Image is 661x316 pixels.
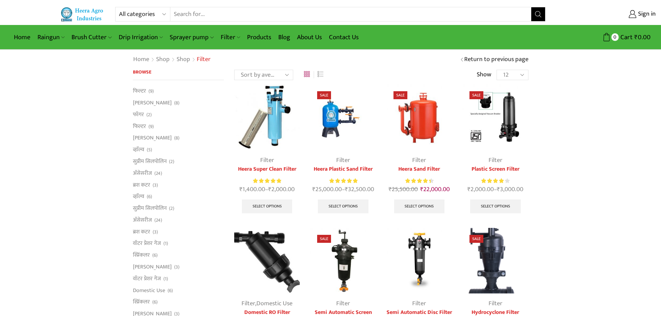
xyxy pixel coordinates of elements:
[552,31,651,44] a: 0 Cart ₹0.00
[153,229,158,236] span: (3)
[497,184,500,195] span: ₹
[634,32,651,43] bdi: 0.00
[234,299,300,308] div: ,
[133,155,167,167] a: सुप्रीम सिलपोलिन
[133,167,152,179] a: अ‍ॅसेसरीज
[256,298,293,309] a: Domestic Use
[133,249,150,261] a: स्प्रिंकलर
[239,184,243,195] span: ₹
[133,97,172,109] a: [PERSON_NAME]
[260,155,274,165] a: Filter
[244,29,275,45] a: Products
[234,165,300,173] a: Heera Super Clean Filter
[34,29,68,45] a: Raingun
[420,184,423,195] span: ₹
[170,7,532,21] input: Search for...
[318,199,368,213] a: Select options for “Heera Plastic Sand Filter”
[634,32,638,43] span: ₹
[345,184,348,195] span: ₹
[253,177,281,185] span: Rated out of 5
[217,29,244,45] a: Filter
[329,177,357,185] div: Rated 5.00 out of 5
[169,205,174,212] span: (2)
[133,109,144,120] a: फॉगर
[154,170,162,177] span: (24)
[636,10,656,19] span: Sign in
[336,298,350,309] a: Filter
[149,88,154,95] span: (9)
[412,298,426,309] a: Filter
[477,70,491,79] span: Show
[174,100,179,106] span: (8)
[463,84,528,150] img: Plastic Screen Filter
[234,84,300,150] img: Heera-super-clean-filter
[489,298,502,309] a: Filter
[176,55,190,64] a: Shop
[312,184,315,195] span: ₹
[329,177,357,185] span: Rated out of 5
[325,29,362,45] a: Contact Us
[133,132,172,144] a: [PERSON_NAME]
[420,184,450,195] bdi: 22,000.00
[152,299,158,306] span: (6)
[156,55,170,64] a: Shop
[133,191,144,203] a: व्हाॅल्व
[389,184,418,195] bdi: 25,500.00
[317,235,331,243] span: Sale
[10,29,34,45] a: Home
[294,29,325,45] a: About Us
[234,70,293,80] select: Shop order
[146,111,152,118] span: (2)
[133,179,150,191] a: ब्रश कटर
[611,33,619,41] span: 0
[168,287,173,294] span: (6)
[317,91,331,99] span: Sale
[336,155,350,165] a: Filter
[174,264,179,271] span: (3)
[389,184,392,195] span: ₹
[467,184,494,195] bdi: 2,000.00
[469,235,483,243] span: Sale
[310,165,376,173] a: Heera Plastic Sand Filter
[387,165,452,173] a: Heera Sand Filter
[463,165,528,173] a: Plastic Screen Filter
[312,184,342,195] bdi: 25,000.00
[147,193,152,200] span: (6)
[133,214,152,226] a: अ‍ॅसेसरीज
[163,240,168,247] span: (1)
[154,217,162,224] span: (24)
[387,84,452,150] img: Heera Sand Filter
[152,252,158,259] span: (6)
[166,29,217,45] a: Sprayer pump
[234,228,300,293] img: Y-Type-Filter
[133,273,161,284] a: वॉटर प्रेशर गेज
[133,87,146,97] a: फिल्टर
[133,226,150,238] a: ब्रश कटर
[133,296,150,308] a: स्प्रिंकलर
[310,84,376,150] img: Heera Plastic Sand Filter
[556,8,656,20] a: Sign in
[241,298,255,309] a: Filter
[619,33,633,42] span: Cart
[234,185,300,194] span: –
[133,261,172,273] a: [PERSON_NAME]
[133,203,167,214] a: सुप्रीम सिलपोलिन
[133,238,161,249] a: वॉटर प्रेशर गेज
[174,135,179,142] span: (8)
[68,29,115,45] a: Brush Cutter
[133,120,146,132] a: फिल्टर
[481,177,504,185] span: Rated out of 5
[463,228,528,293] img: Hydrocyclone Filter
[394,199,445,213] a: Select options for “Heera Sand Filter”
[133,55,211,64] nav: Breadcrumb
[268,184,271,195] span: ₹
[169,158,174,165] span: (2)
[242,199,293,213] a: Select options for “Heera Super Clean Filter”
[268,184,295,195] bdi: 2,000.00
[133,68,151,76] span: Browse
[153,182,158,189] span: (3)
[412,155,426,165] a: Filter
[345,184,374,195] bdi: 32,500.00
[133,144,144,156] a: व्हाॅल्व
[197,56,211,63] h1: Filter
